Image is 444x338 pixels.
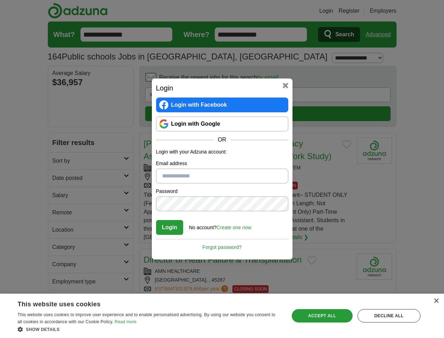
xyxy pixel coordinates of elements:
a: Forgot password? [156,239,288,251]
div: Close [433,299,439,304]
a: Login with Google [156,117,288,131]
div: This website uses cookies [18,298,263,308]
a: Create one now [217,225,251,230]
a: Login with Facebook [156,98,288,112]
span: Show details [26,327,60,332]
div: Accept all [292,309,353,323]
div: Decline all [358,309,420,323]
p: Login with your Adzuna account: [156,148,288,156]
button: Login [156,220,184,235]
div: Show details [18,326,281,333]
div: No account? [189,220,251,231]
span: This website uses cookies to improve user experience and to enable personalised advertising. By u... [18,312,275,324]
a: Read more, opens a new window [115,319,136,324]
label: Password [156,188,288,195]
label: Email address [156,160,288,167]
h2: Login [156,83,288,93]
span: OR [214,136,231,144]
